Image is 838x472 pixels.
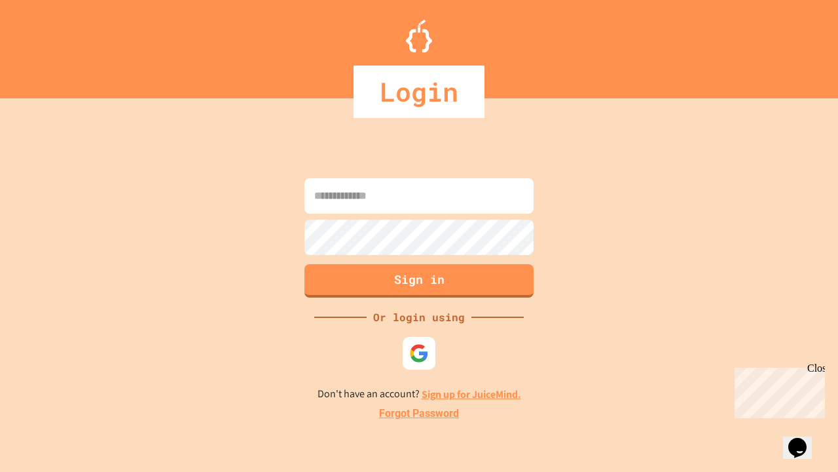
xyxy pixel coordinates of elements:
div: Or login using [367,309,471,325]
iframe: chat widget [729,363,825,418]
iframe: chat widget [783,420,825,459]
a: Forgot Password [379,406,459,422]
div: Chat with us now!Close [5,5,90,83]
button: Sign in [304,264,534,298]
img: Logo.svg [406,20,432,52]
a: Sign up for JuiceMind. [422,387,521,401]
div: Login [354,66,484,118]
p: Don't have an account? [318,386,521,403]
img: google-icon.svg [409,344,429,363]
